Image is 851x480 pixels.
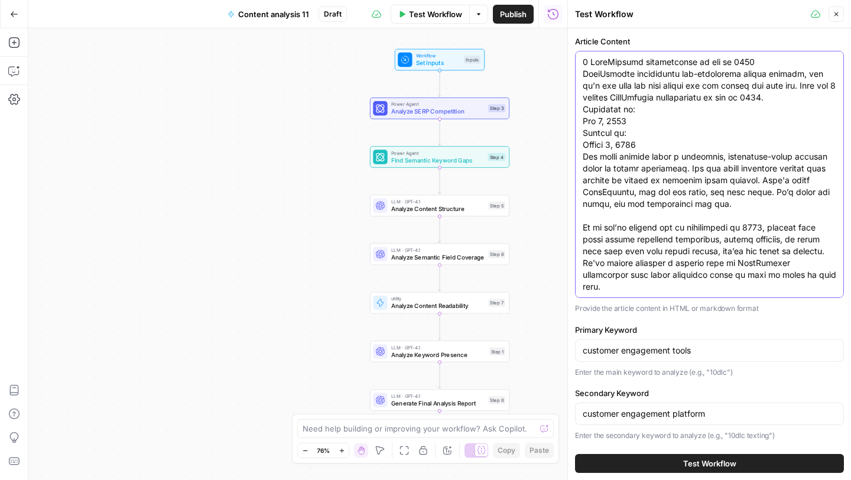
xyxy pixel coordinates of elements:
[370,244,509,265] div: LLM · GPT-4.1Analyze Semantic Field CoverageStep 6
[488,299,505,307] div: Step 7
[370,292,509,314] div: utilityAnalyze Content ReadabilityStep 7
[391,393,485,400] span: LLM · GPT-4.1
[370,340,509,362] div: LLM · GPT-4.1Analyze Keyword PresenceStep 1
[370,98,509,119] div: Power AgentAnalyze SERP CompetitionStep 3
[498,445,515,456] span: Copy
[391,398,485,407] span: Generate Final Analysis Report
[391,253,485,262] span: Analyze Semantic Field Coverage
[489,348,505,356] div: Step 1
[416,59,460,67] span: Set Inputs
[575,35,844,47] label: Article Content
[391,350,486,359] span: Analyze Keyword Presence
[391,155,485,164] span: Find Semantic Keyword Gaps
[391,100,485,108] span: Power Agent
[439,265,441,291] g: Edge from step_6 to step_7
[391,107,485,116] span: Analyze SERP Competition
[488,104,505,112] div: Step 3
[575,367,844,378] p: Enter the main keyword to analyze (e.g., "10dlc")
[439,362,441,388] g: Edge from step_1 to step_8
[575,387,844,399] label: Secondary Keyword
[391,344,486,351] span: LLM · GPT-4.1
[488,202,505,210] div: Step 5
[317,446,330,455] span: 76%
[391,150,485,157] span: Power Agent
[416,52,460,59] span: Workflow
[530,445,549,456] span: Paste
[683,458,736,469] span: Test Workflow
[324,9,342,20] span: Draft
[370,146,509,168] div: Power AgentFind Semantic Keyword GapsStep 4
[439,70,441,96] g: Edge from start to step_3
[238,8,309,20] span: Content analysis 11
[439,168,441,194] g: Edge from step_4 to step_5
[493,443,520,458] button: Copy
[370,389,509,411] div: LLM · GPT-4.1Generate Final Analysis ReportStep 8
[500,8,527,20] span: Publish
[391,247,485,254] span: LLM · GPT-4.1
[575,454,844,473] button: Test Workflow
[464,56,480,64] div: Inputs
[488,153,505,161] div: Step 4
[391,295,485,302] span: utility
[391,204,485,213] span: Analyze Content Structure
[493,5,534,24] button: Publish
[488,250,505,258] div: Step 6
[439,119,441,145] g: Edge from step_3 to step_4
[575,430,844,442] p: Enter the secondary keyword to analyze (e.g., "10dlc texting")
[370,194,509,216] div: LLM · GPT-4.1Analyze Content StructureStep 5
[391,301,485,310] span: Analyze Content Readability
[409,8,462,20] span: Test Workflow
[439,216,441,242] g: Edge from step_5 to step_6
[575,303,844,314] p: Provide the article content in HTML or markdown format
[439,314,441,340] g: Edge from step_7 to step_1
[575,324,844,336] label: Primary Keyword
[391,198,485,205] span: LLM · GPT-4.1
[525,443,554,458] button: Paste
[220,5,316,24] button: Content analysis 11
[370,49,509,71] div: WorkflowSet InputsInputs
[391,5,469,24] button: Test Workflow
[488,396,505,404] div: Step 8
